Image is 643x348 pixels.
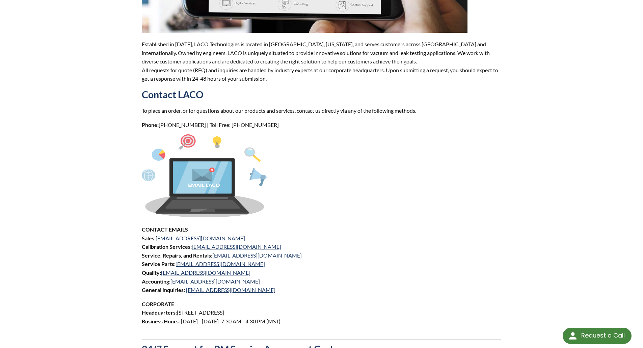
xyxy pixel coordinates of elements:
a: [EMAIL_ADDRESS][DOMAIN_NAME] [156,235,245,241]
p: To place an order, or for questions about our products and services, contact us directly via any ... [142,106,502,115]
strong: Accounting: [142,278,170,285]
p: [STREET_ADDRESS] [DATE] - [DATE]: 7:30 AM - 4:30 PM (MST) [142,300,502,334]
strong: Service, Repairs, and Rentals: [142,252,212,259]
a: [EMAIL_ADDRESS][DOMAIN_NAME] [176,261,265,267]
div: Request a Call [581,328,625,343]
strong: Contact LACO [142,89,204,100]
strong: Headquarters: [142,309,177,316]
strong: Quality: [142,269,161,276]
strong: General Inquiries: [142,287,185,293]
a: [EMAIL_ADDRESS][DOMAIN_NAME] [212,252,302,259]
strong: Sales: [142,235,156,241]
img: round button [567,330,578,341]
strong: Service Parts: [142,261,176,267]
strong: CONTACT EMAILS [142,226,188,233]
img: Asset_1.png [142,134,267,217]
a: [EMAIL_ADDRESS][DOMAIN_NAME] [192,243,281,250]
strong: Business Hours: [142,318,180,324]
p: [PHONE_NUMBER] | Toll Free: [PHONE_NUMBER] [142,121,502,129]
a: [EMAIL_ADDRESS][DOMAIN_NAME] [186,287,275,293]
strong: Calibration Services: [142,243,192,250]
p: Established in [DATE], LACO Technologies is located in [GEOGRAPHIC_DATA], [US_STATE], and serves ... [142,40,502,83]
a: [EMAIL_ADDRESS][DOMAIN_NAME] [161,269,250,276]
a: [EMAIL_ADDRESS][DOMAIN_NAME] [170,278,260,285]
strong: CORPORATE [142,301,174,307]
strong: Phone: [142,122,159,128]
div: Request a Call [563,328,632,344]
